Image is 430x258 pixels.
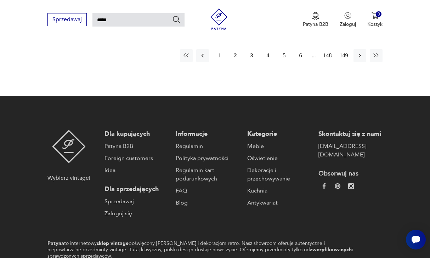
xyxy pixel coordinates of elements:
a: Kuchnia [247,187,311,195]
img: Ikonka użytkownika [344,12,351,19]
button: 5 [278,49,290,62]
a: Zaloguj się [104,209,169,218]
p: Patyna B2B [303,21,328,28]
a: Sprzedawaj [47,18,87,23]
p: Kategorie [247,130,311,138]
button: Szukaj [172,15,181,24]
a: Meble [247,142,311,150]
button: Patyna B2B [303,12,328,28]
button: 1 [213,49,225,62]
button: 6 [294,49,307,62]
button: Sprzedawaj [47,13,87,26]
a: Oświetlenie [247,154,311,162]
p: Skontaktuj się z nami [318,130,383,138]
iframe: Smartsupp widget button [406,230,426,250]
p: Dla sprzedających [104,185,169,194]
a: Regulamin kart podarunkowych [176,166,240,183]
strong: Patyna [47,240,64,247]
strong: sklep vintage [97,240,129,247]
img: Ikona medalu [312,12,319,20]
div: 0 [376,11,382,17]
a: Ikona medaluPatyna B2B [303,12,328,28]
button: 148 [321,49,334,62]
a: Blog [176,199,240,207]
strong: zweryfikowanych [310,246,352,253]
a: Patyna B2B [104,142,169,150]
img: Patyna - sklep z meblami i dekoracjami vintage [52,130,86,163]
img: Patyna - sklep z meblami i dekoracjami vintage [208,8,230,30]
a: Regulamin [176,142,240,150]
img: Ikona koszyka [372,12,379,19]
p: Informacje [176,130,240,138]
a: Sprzedawaj [104,197,169,206]
p: Dla kupujących [104,130,169,138]
a: Idea [104,166,169,174]
button: Zaloguj [340,12,356,28]
button: 3 [245,49,258,62]
p: Obserwuj nas [318,170,383,178]
a: Dekoracje i przechowywanie [247,166,311,183]
img: c2fd9cf7f39615d9d6839a72ae8e59e5.webp [348,183,354,189]
p: Koszyk [367,21,383,28]
button: 149 [337,49,350,62]
button: 4 [261,49,274,62]
a: [EMAIL_ADDRESS][DOMAIN_NAME] [318,142,383,159]
p: Zaloguj [340,21,356,28]
a: FAQ [176,187,240,195]
p: Wybierz vintage! [47,174,90,182]
a: Polityka prywatności [176,154,240,162]
img: 37d27d81a828e637adc9f9cb2e3d3a8a.webp [335,183,340,189]
a: Foreign customers [104,154,169,162]
button: 2 [229,49,242,62]
img: da9060093f698e4c3cedc1453eec5031.webp [321,183,327,189]
button: 0Koszyk [367,12,383,28]
a: Antykwariat [247,199,311,207]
